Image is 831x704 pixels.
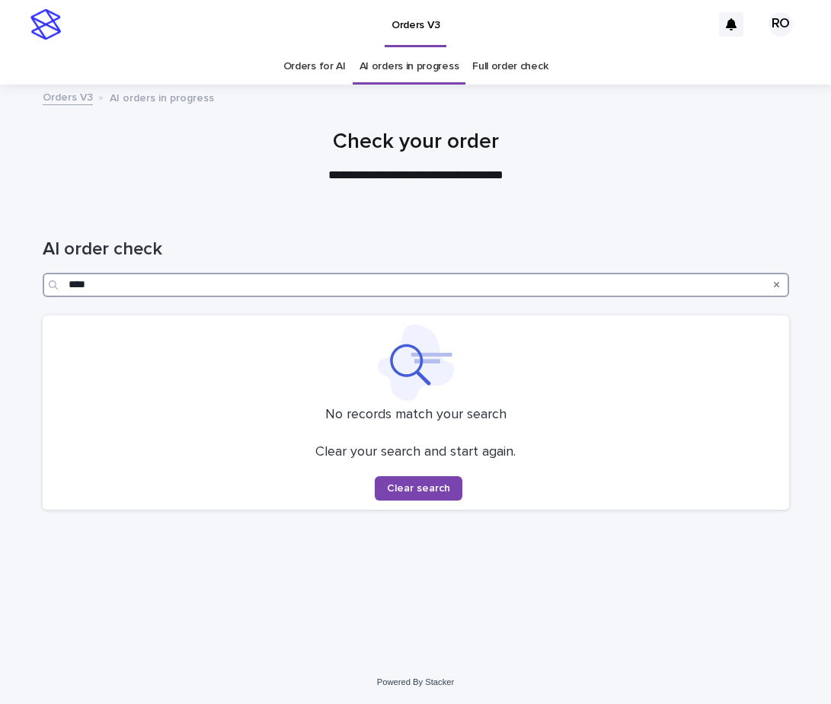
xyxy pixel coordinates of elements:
[43,238,789,261] h1: AI order check
[315,444,516,461] p: Clear your search and start again.
[377,677,454,686] a: Powered By Stacker
[769,12,793,37] div: RO
[43,88,93,105] a: Orders V3
[283,49,346,85] a: Orders for AI
[472,49,548,85] a: Full order check
[43,130,789,155] h1: Check your order
[52,407,780,424] p: No records match your search
[387,483,450,494] span: Clear search
[110,88,214,105] p: AI orders in progress
[43,273,789,297] input: Search
[375,476,462,501] button: Clear search
[360,49,459,85] a: AI orders in progress
[30,9,61,40] img: stacker-logo-s-only.png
